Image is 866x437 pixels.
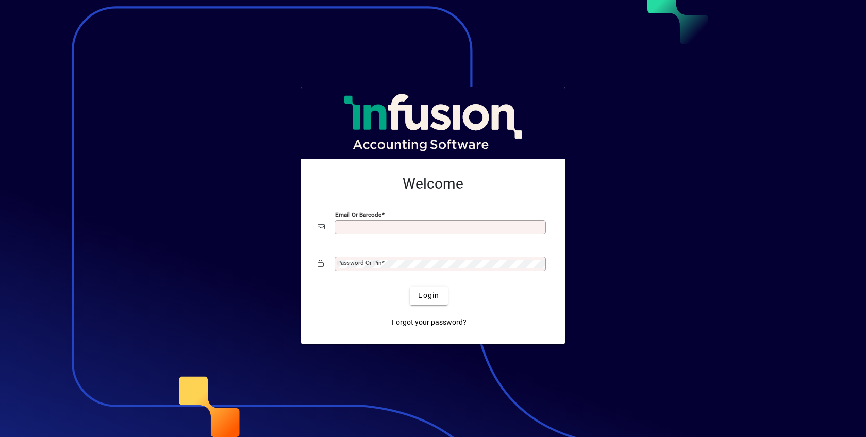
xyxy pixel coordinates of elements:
mat-label: Password or Pin [337,259,381,266]
a: Forgot your password? [388,313,471,332]
mat-label: Email or Barcode [335,211,381,218]
h2: Welcome [318,175,548,193]
span: Login [418,290,439,301]
button: Login [410,287,447,305]
span: Forgot your password? [392,317,467,328]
